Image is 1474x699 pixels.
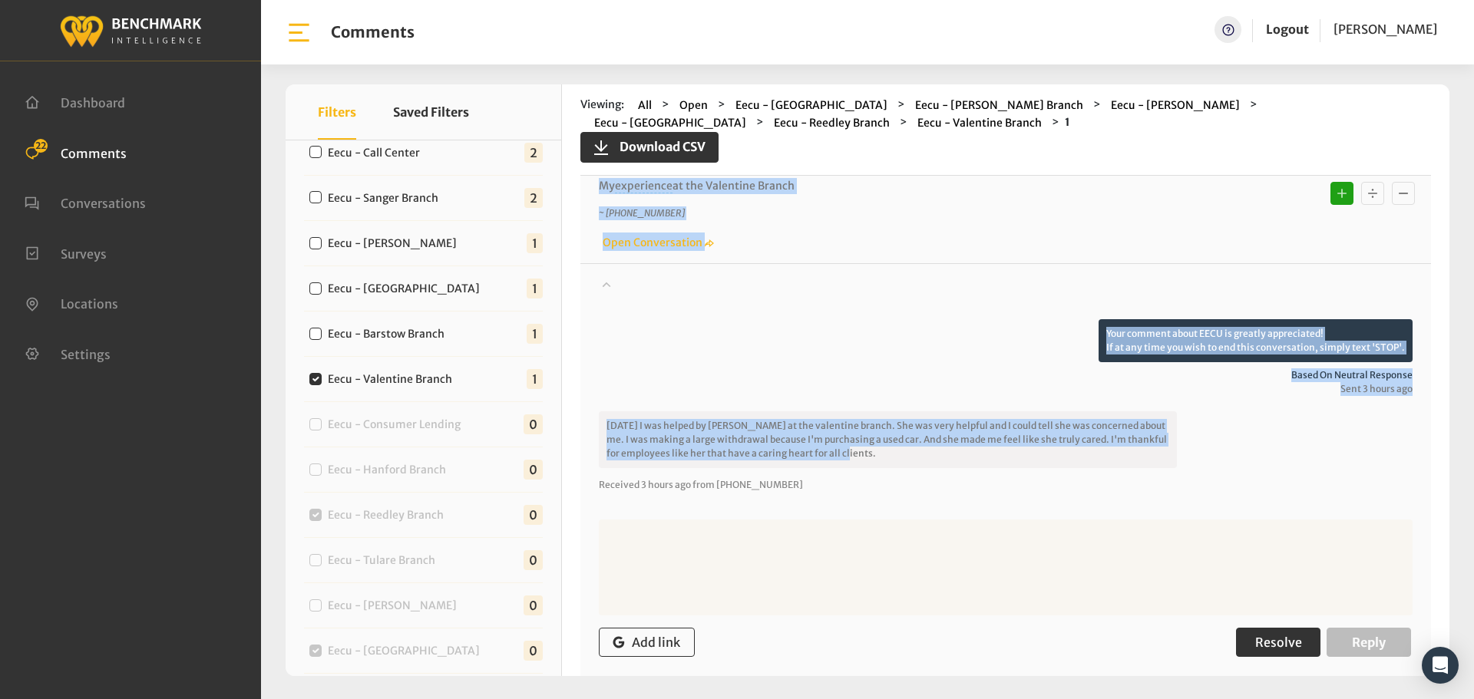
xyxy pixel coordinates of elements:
input: Eecu - [PERSON_NAME] [309,237,322,249]
button: Download CSV [580,132,719,163]
p: Your comment about EECU is greatly appreciated! If at any time you wish to end this conversation,... [1099,319,1413,362]
span: 1 [527,369,543,389]
a: Comments 22 [25,144,127,160]
span: 22 [34,139,48,153]
span: 0 [524,641,543,661]
button: Eecu - [GEOGRAPHIC_DATA] [731,97,892,114]
p: [DATE] I was helped by [PERSON_NAME] at the valentine branch. She was very helpful and I could te... [599,411,1177,468]
span: experience [615,179,673,193]
span: from [PHONE_NUMBER] [692,479,803,490]
span: Surveys [61,246,107,261]
h1: Comments [331,23,415,41]
i: ~ [PHONE_NUMBER] [599,207,685,219]
a: Locations [25,295,118,310]
span: Resolve [1255,635,1302,650]
label: Eecu - Call Center [322,145,432,161]
button: Eecu - Valentine Branch [913,114,1046,132]
span: 1 [527,279,543,298]
span: 0 [524,595,543,615]
span: 1 [527,233,543,253]
button: Eecu - [PERSON_NAME] Branch [911,97,1088,114]
a: Logout [1266,21,1309,37]
a: Open Conversation [599,236,714,249]
label: Eecu - [PERSON_NAME] [322,236,469,252]
span: Sent 3 hours ago [599,382,1413,396]
span: Settings [61,346,111,361]
div: Open Intercom Messenger [1422,647,1459,684]
span: 0 [524,505,543,525]
button: All [633,97,656,114]
button: Resolve [1236,628,1320,657]
a: Settings [25,345,111,361]
button: Eecu - Reedley Branch [769,114,894,132]
input: Eecu - Valentine Branch [309,373,322,385]
span: Viewing: [580,97,624,114]
button: Open [675,97,712,114]
span: 0 [524,550,543,570]
label: Eecu - Reedley Branch [322,507,456,523]
a: Surveys [25,245,107,260]
button: Eecu - [GEOGRAPHIC_DATA] [590,114,751,132]
span: Received [599,479,640,490]
button: Add link [599,628,695,657]
span: Based on neutral response [599,368,1413,382]
span: [PERSON_NAME] [1334,21,1437,37]
label: Eecu - Sanger Branch [322,190,451,206]
span: Dashboard [61,95,125,110]
span: 1 [527,324,543,344]
p: My at the Valentine Branch [599,178,1209,194]
a: Dashboard [25,94,125,109]
img: bar [286,19,312,46]
label: Eecu - Barstow Branch [322,326,457,342]
span: 0 [524,414,543,434]
a: [PERSON_NAME] [1334,16,1437,43]
input: Eecu - Barstow Branch [309,328,322,340]
input: Eecu - Sanger Branch [309,191,322,203]
label: Eecu - Consumer Lending [322,417,473,433]
button: Eecu - [PERSON_NAME] [1106,97,1244,114]
strong: 1 [1065,115,1070,129]
span: Locations [61,296,118,312]
span: 2 [524,188,543,208]
a: Logout [1266,16,1309,43]
label: Eecu - Valentine Branch [322,371,464,387]
span: Conversations [61,196,146,211]
button: Saved Filters [393,84,469,140]
label: Eecu - [PERSON_NAME] [322,598,469,614]
a: Conversations [25,194,146,209]
div: Basic example [1327,178,1419,209]
label: Eecu - Hanford Branch [322,462,458,478]
span: Download CSV [610,137,706,156]
input: Eecu - [GEOGRAPHIC_DATA] [309,282,322,295]
label: Eecu - [GEOGRAPHIC_DATA] [322,643,492,659]
span: 3 hours ago [641,479,691,490]
span: 2 [524,143,543,163]
input: Eecu - Call Center [309,146,322,158]
button: Filters [318,84,356,140]
span: Comments [61,145,127,160]
label: Eecu - [GEOGRAPHIC_DATA] [322,281,492,297]
img: benchmark [59,12,202,49]
span: 0 [524,460,543,480]
label: Eecu - Tulare Branch [322,552,448,569]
